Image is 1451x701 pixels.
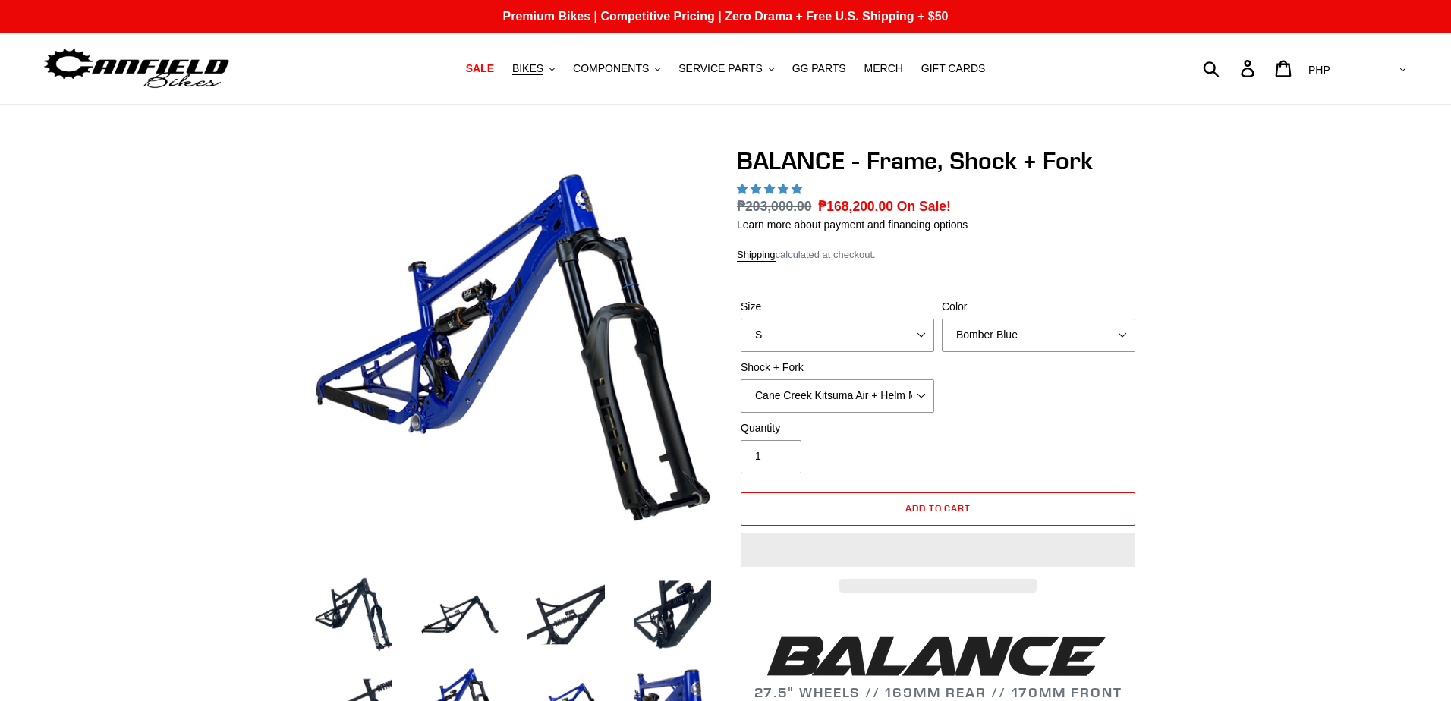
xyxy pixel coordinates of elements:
[921,62,986,75] span: GIFT CARDS
[741,299,934,315] label: Size
[857,58,911,79] a: MERCH
[312,573,395,656] img: Load image into Gallery viewer, BALANCE - Frame, Shock + Fork
[737,183,805,195] span: 5.00 stars
[785,58,854,79] a: GG PARTS
[512,62,543,75] span: BIKES
[741,360,934,376] label: Shock + Fork
[573,62,649,75] span: COMPONENTS
[737,249,776,262] a: Shipping
[565,58,668,79] button: COMPONENTS
[671,58,781,79] button: SERVICE PARTS
[864,62,903,75] span: MERCH
[737,146,1139,175] h1: BALANCE - Frame, Shock + Fork
[818,199,893,214] span: ₱168,200.00
[942,299,1135,315] label: Color
[741,420,934,436] label: Quantity
[458,58,502,79] a: SALE
[418,573,502,656] img: Load image into Gallery viewer, BALANCE - Frame, Shock + Fork
[897,196,951,216] span: On Sale!
[524,573,608,656] img: Load image into Gallery viewer, BALANCE - Frame, Shock + Fork
[466,62,494,75] span: SALE
[315,149,711,545] img: BALANCE - Frame, Shock + Fork
[905,502,971,514] span: Add to cart
[737,218,968,231] a: Learn more about payment and financing options
[1211,52,1250,85] input: Search
[792,62,846,75] span: GG PARTS
[505,58,562,79] button: BIKES
[741,492,1135,526] button: Add to cart
[737,247,1139,262] div: calculated at checkout.
[737,199,812,214] s: ₱203,000.00
[737,630,1139,701] h2: 27.5" WHEELS // 169MM REAR // 170MM FRONT
[631,573,714,656] img: Load image into Gallery viewer, BALANCE - Frame, Shock + Fork
[678,62,762,75] span: SERVICE PARTS
[914,58,993,79] a: GIFT CARDS
[42,45,231,93] img: Canfield Bikes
